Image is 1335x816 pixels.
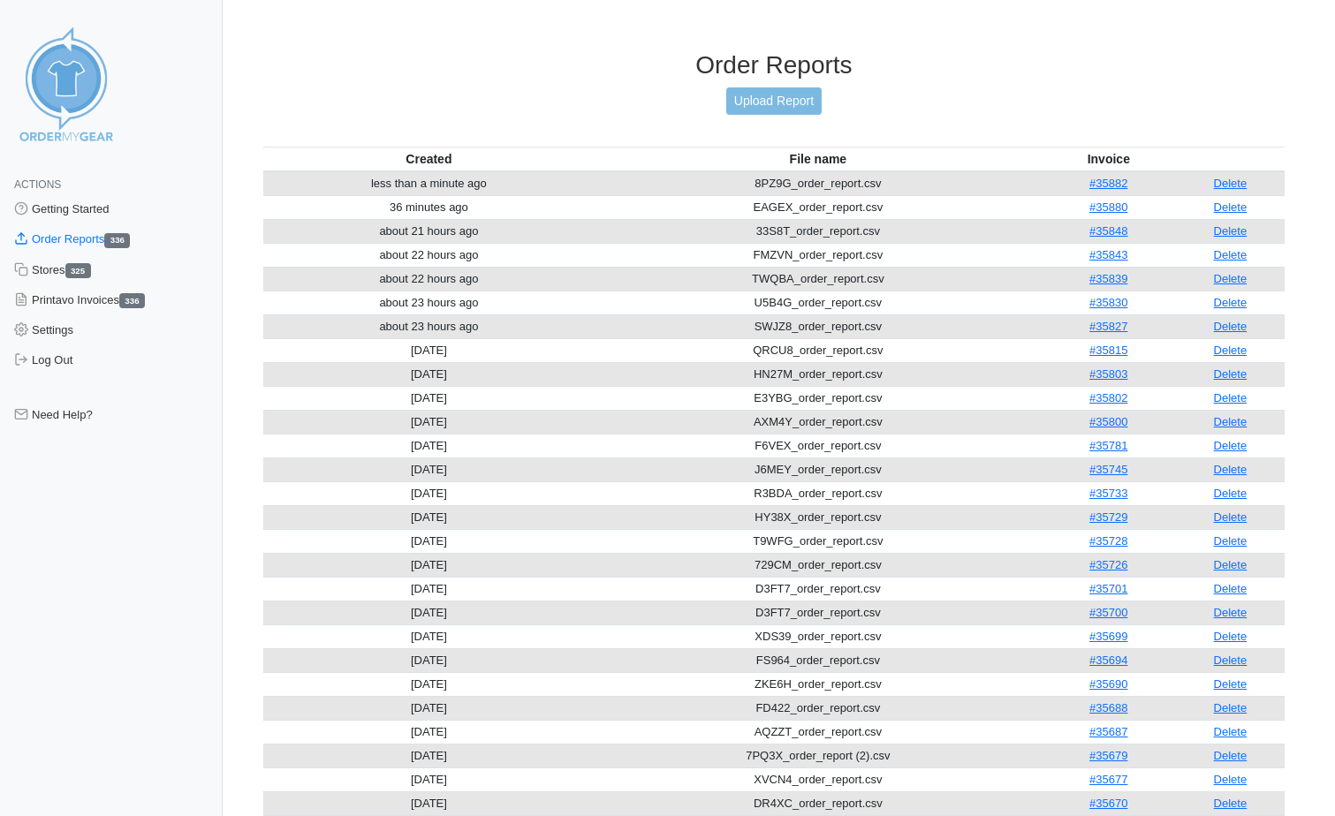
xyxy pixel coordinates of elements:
a: Delete [1214,487,1248,500]
td: [DATE] [263,672,595,696]
a: Delete [1214,200,1248,214]
a: #35688 [1089,701,1127,714]
td: TWQBA_order_report.csv [595,267,1042,291]
a: #35843 [1089,248,1127,261]
a: Delete [1214,654,1248,667]
a: Delete [1214,534,1248,548]
td: 7PQ3X_order_report (2).csv [595,744,1042,767]
a: Delete [1214,749,1248,762]
td: [DATE] [263,577,595,601]
td: [DATE] [263,481,595,505]
a: #35827 [1089,320,1127,333]
td: [DATE] [263,696,595,720]
td: AQZZT_order_report.csv [595,720,1042,744]
td: [DATE] [263,720,595,744]
a: Delete [1214,510,1248,524]
td: [DATE] [263,529,595,553]
a: Delete [1214,677,1248,691]
td: HY38X_order_report.csv [595,505,1042,529]
a: Delete [1214,558,1248,571]
a: #35781 [1089,439,1127,452]
td: 8PZ9G_order_report.csv [595,171,1042,196]
td: XVCN4_order_report.csv [595,767,1042,791]
td: [DATE] [263,767,595,791]
a: #35694 [1089,654,1127,667]
a: Delete [1214,582,1248,595]
th: Created [263,147,595,171]
a: Delete [1214,725,1248,738]
td: about 23 hours ago [263,291,595,314]
td: about 21 hours ago [263,219,595,243]
td: [DATE] [263,505,595,529]
td: D3FT7_order_report.csv [595,577,1042,601]
td: [DATE] [263,624,595,648]
td: DR4XC_order_report.csv [595,791,1042,815]
a: Delete [1214,701,1248,714]
td: AXM4Y_order_report.csv [595,410,1042,434]
td: FMZVN_order_report.csv [595,243,1042,267]
a: Delete [1214,367,1248,381]
a: Delete [1214,320,1248,333]
td: [DATE] [263,386,595,410]
a: #35690 [1089,677,1127,691]
a: Delete [1214,773,1248,786]
a: #35830 [1089,296,1127,309]
a: #35839 [1089,272,1127,285]
a: #35726 [1089,558,1127,571]
a: Delete [1214,463,1248,476]
a: #35729 [1089,510,1127,524]
span: Actions [14,178,61,191]
td: [DATE] [263,648,595,672]
td: [DATE] [263,791,595,815]
td: EAGEX_order_report.csv [595,195,1042,219]
td: D3FT7_order_report.csv [595,601,1042,624]
td: less than a minute ago [263,171,595,196]
td: 33S8T_order_report.csv [595,219,1042,243]
td: [DATE] [263,744,595,767]
a: Delete [1214,248,1248,261]
a: Delete [1214,224,1248,238]
td: 729CM_order_report.csv [595,553,1042,577]
td: R3BDA_order_report.csv [595,481,1042,505]
td: about 22 hours ago [263,243,595,267]
td: F6VEX_order_report.csv [595,434,1042,457]
td: [DATE] [263,553,595,577]
td: J6MEY_order_report.csv [595,457,1042,481]
a: Delete [1214,391,1248,404]
a: Delete [1214,630,1248,643]
a: #35677 [1089,773,1127,786]
td: [DATE] [263,362,595,386]
a: #35687 [1089,725,1127,738]
a: Delete [1214,415,1248,428]
a: #35670 [1089,797,1127,810]
td: [DATE] [263,457,595,481]
a: Upload Report [726,87,822,115]
td: about 23 hours ago [263,314,595,338]
a: #35815 [1089,344,1127,357]
a: #35679 [1089,749,1127,762]
td: QRCU8_order_report.csv [595,338,1042,362]
td: E3YBG_order_report.csv [595,386,1042,410]
a: Delete [1214,177,1248,190]
td: ZKE6H_order_report.csv [595,672,1042,696]
a: Delete [1214,439,1248,452]
td: FS964_order_report.csv [595,648,1042,672]
a: #35745 [1089,463,1127,476]
a: #35701 [1089,582,1127,595]
a: Delete [1214,606,1248,619]
a: #35728 [1089,534,1127,548]
a: #35848 [1089,224,1127,238]
td: SWJZ8_order_report.csv [595,314,1042,338]
th: Invoice [1042,147,1176,171]
td: XDS39_order_report.csv [595,624,1042,648]
td: [DATE] [263,601,595,624]
th: File name [595,147,1042,171]
a: #35733 [1089,487,1127,500]
a: #35802 [1089,391,1127,404]
a: Delete [1214,344,1248,357]
td: U5B4G_order_report.csv [595,291,1042,314]
a: #35800 [1089,415,1127,428]
td: about 22 hours ago [263,267,595,291]
td: T9WFG_order_report.csv [595,529,1042,553]
span: 336 [119,293,145,308]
